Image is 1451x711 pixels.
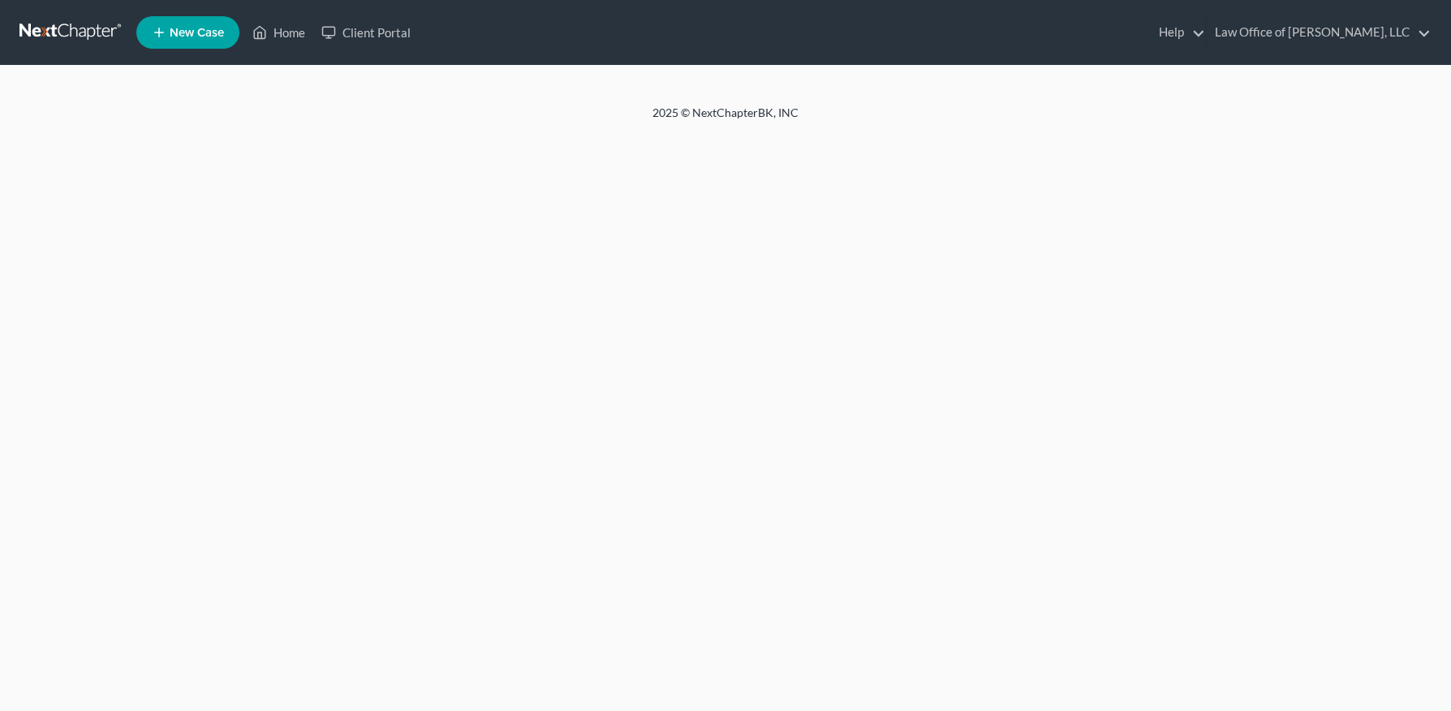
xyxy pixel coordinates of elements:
[136,16,239,49] new-legal-case-button: New Case
[313,18,419,47] a: Client Portal
[1207,18,1431,47] a: Law Office of [PERSON_NAME], LLC
[263,105,1188,134] div: 2025 © NextChapterBK, INC
[1151,18,1205,47] a: Help
[244,18,313,47] a: Home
